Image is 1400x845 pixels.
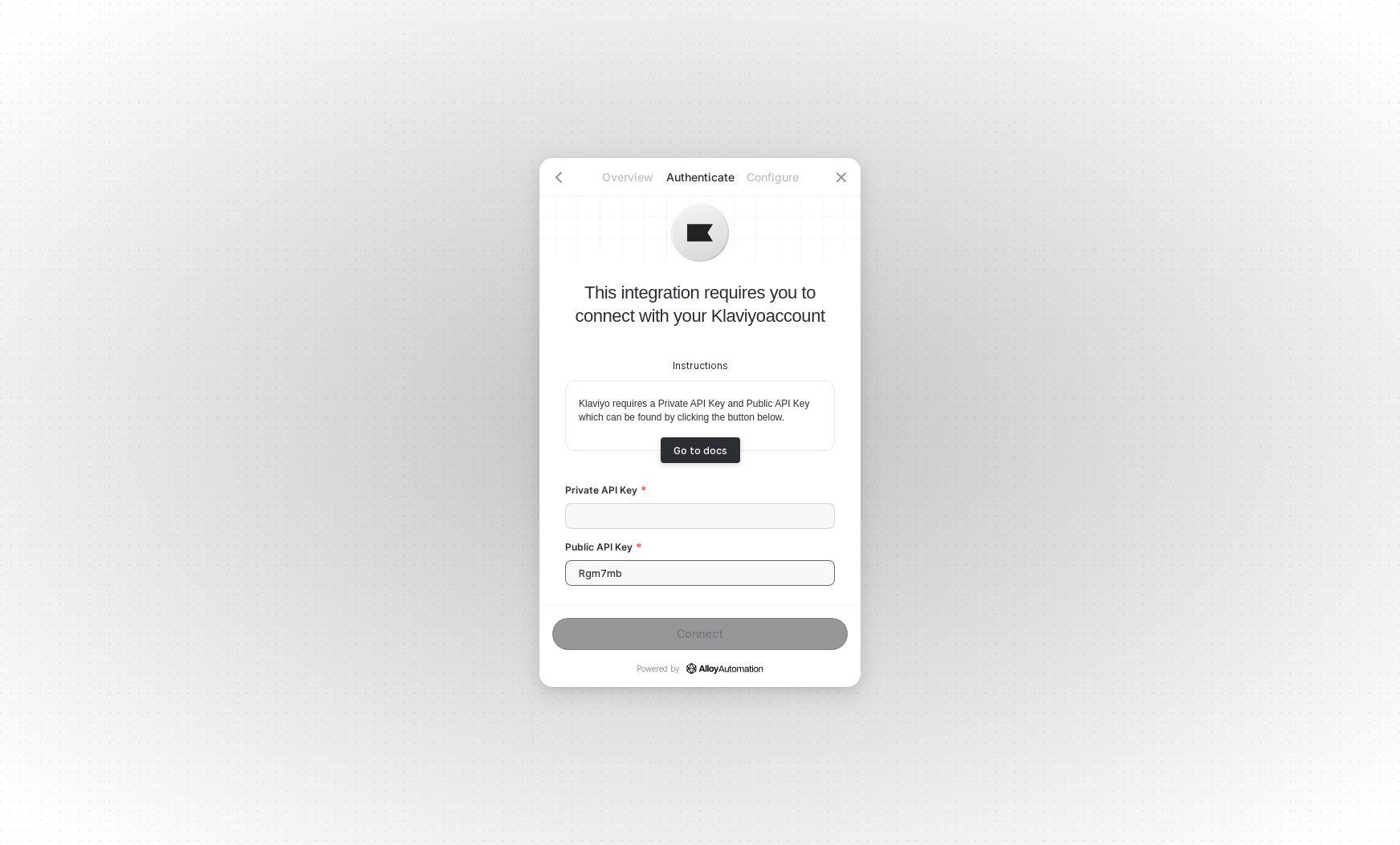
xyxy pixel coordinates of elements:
[592,169,664,185] p: Overview
[565,540,835,554] label: Public API Key
[552,171,565,184] span: icon-arrow-left
[637,663,763,674] p: Powered by
[664,169,736,185] p: Authenticate
[565,360,835,373] div: Instructions
[579,397,821,425] p: Klaviyo requires a Private API Key and Public API Key which can be found by clicking the button b...
[565,503,835,529] input: Private API Key
[687,220,713,246] img: icon
[661,437,740,463] a: Go to docs
[565,483,835,497] label: Private API Key
[565,560,835,586] input: Public API Key
[736,169,808,185] p: Configure
[686,663,763,674] a: icon-success
[552,618,848,650] button: Connect
[565,281,835,327] p: This integration requires you to connect with your Klaviyo account
[674,445,727,457] div: Go to docs
[835,171,848,184] span: icon-close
